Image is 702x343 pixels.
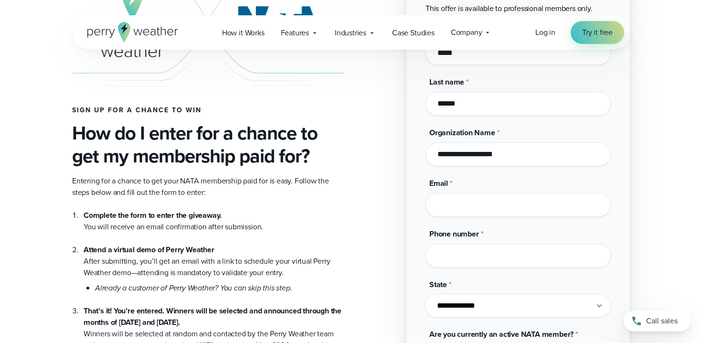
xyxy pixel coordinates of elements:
h3: How do I enter for a chance to get my membership paid for? [72,122,343,168]
span: Try it free [582,27,613,38]
a: How it Works [214,23,273,43]
span: State [429,279,447,290]
a: Call sales [624,311,691,332]
h4: Sign up for a chance to win [72,107,343,114]
span: Company [451,27,482,38]
span: Email [429,178,448,189]
span: Call sales [646,315,678,327]
a: Try it free [571,21,624,44]
span: Last name [429,76,464,87]
li: You will receive an email confirmation after submission. [84,210,343,233]
span: Case Studies [392,27,435,39]
a: Case Studies [384,23,443,43]
span: Industries [335,27,366,39]
li: After submitting, you’ll get an email with a link to schedule your virtual Perry Weather demo—att... [84,233,343,294]
strong: That’s it! You’re entered. Winners will be selected and announced through the months of [DATE] an... [84,305,341,328]
p: Entering for a chance to get your NATA membership paid for is easy. Follow the steps below and fi... [72,175,343,198]
strong: Attend a virtual demo of Perry Weather [84,244,214,255]
span: Are you currently an active NATA member? [429,329,574,340]
a: Log in [535,27,555,38]
em: Already a customer of Perry Weather? You can skip this step. [95,282,292,293]
strong: Complete the form to enter the giveaway. [84,210,222,221]
span: Features [281,27,309,39]
span: Phone number [429,228,479,239]
span: Organization Name [429,127,495,138]
span: How it Works [222,27,265,39]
